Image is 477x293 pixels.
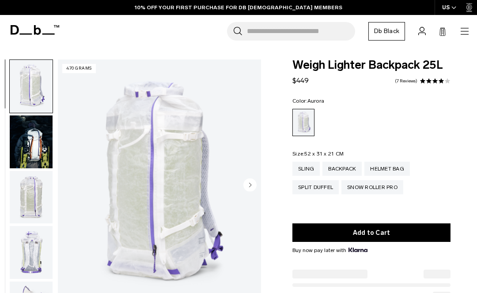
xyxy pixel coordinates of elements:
[292,59,450,71] span: Weigh Lighter Backpack 25L
[10,60,53,113] img: Weigh_Lighter_Backpack_25L_1.png
[395,79,417,83] a: 7 reviews
[292,162,320,176] a: Sling
[62,64,96,73] p: 470 grams
[304,151,344,157] span: 52 x 31 x 21 CM
[292,98,324,104] legend: Color:
[135,4,342,11] a: 10% OFF YOUR FIRST PURCHASE FOR DB [DEMOGRAPHIC_DATA] MEMBERS
[307,98,325,104] span: Aurora
[9,115,53,169] button: Weigh_Lighter_Backpack_25L_Lifestyle_new.png
[322,162,362,176] a: Backpack
[341,180,403,194] a: Snow Roller Pro
[10,226,53,279] img: Weigh_Lighter_Backpack_25L_3.png
[9,226,53,279] button: Weigh_Lighter_Backpack_25L_3.png
[10,171,53,224] img: Weigh_Lighter_Backpack_25L_2.png
[368,22,405,41] a: Db Black
[9,171,53,224] button: Weigh_Lighter_Backpack_25L_2.png
[348,248,367,252] img: {"height" => 20, "alt" => "Klarna"}
[292,246,367,254] span: Buy now pay later with
[364,162,410,176] a: Helmet Bag
[292,180,339,194] a: Split Duffel
[243,178,257,193] button: Next slide
[292,109,314,136] a: Aurora
[9,59,53,113] button: Weigh_Lighter_Backpack_25L_1.png
[292,223,450,242] button: Add to Cart
[292,151,344,156] legend: Size:
[10,115,53,168] img: Weigh_Lighter_Backpack_25L_Lifestyle_new.png
[292,76,309,85] span: $449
